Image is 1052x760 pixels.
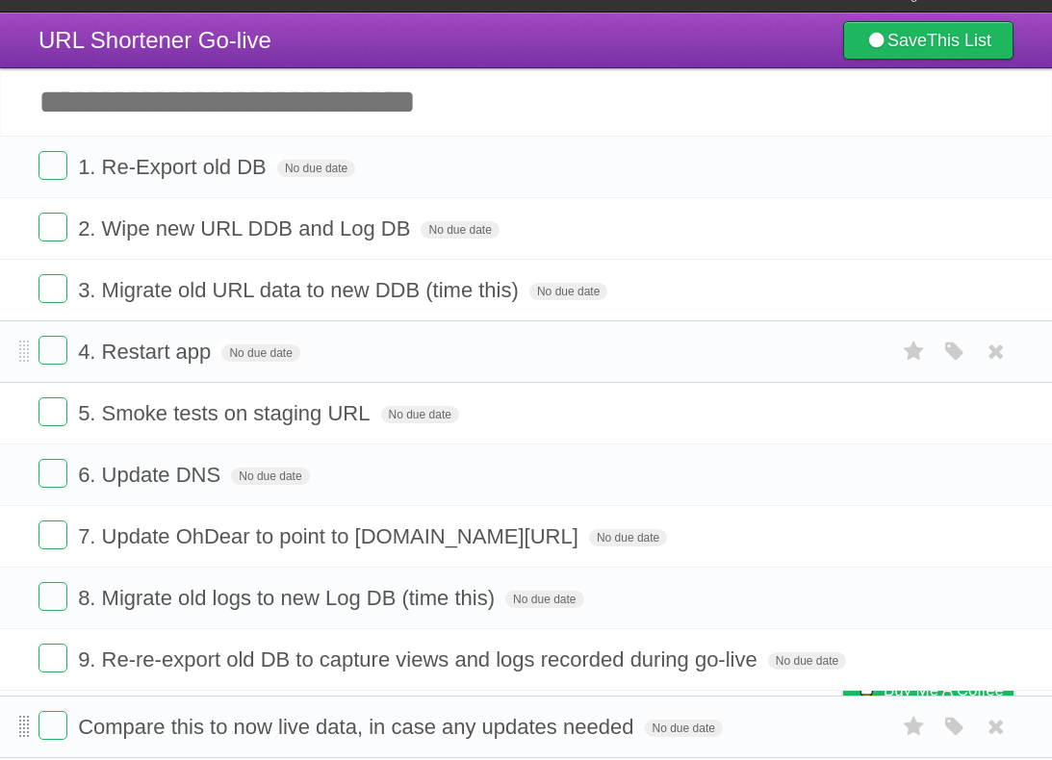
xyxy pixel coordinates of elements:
[529,283,607,300] span: No due date
[221,344,299,362] span: No due date
[78,463,225,487] span: 6. Update DNS
[78,401,374,425] span: 5. Smoke tests on staging URL
[38,711,67,740] label: Done
[505,591,583,608] span: No due date
[78,647,762,671] span: 9. Re-re-export old DB to capture views and logs recorded during go-live
[421,221,499,239] span: No due date
[38,274,67,303] label: Done
[78,155,271,179] span: 1. Re-Export old DB
[38,459,67,488] label: Done
[896,336,933,367] label: Star task
[38,397,67,426] label: Done
[38,336,67,365] label: Done
[38,520,67,549] label: Done
[277,160,355,177] span: No due date
[896,711,933,743] label: Star task
[38,644,67,672] label: Done
[78,278,524,302] span: 3. Migrate old URL data to new DDB (time this)
[78,524,583,548] span: 7. Update OhDear to point to [DOMAIN_NAME][URL]
[78,586,500,610] span: 8. Migrate old logs to new Log DB (time this)
[231,468,309,485] span: No due date
[78,715,638,739] span: Compare this to now live data, in case any updates needed
[927,31,991,50] b: This List
[38,27,271,53] span: URL Shortener Go-live
[768,652,846,670] span: No due date
[38,213,67,241] label: Done
[78,340,216,364] span: 4. Restart app
[38,582,67,611] label: Done
[38,151,67,180] label: Done
[78,216,415,241] span: 2. Wipe new URL DDB and Log DB
[645,720,723,737] span: No due date
[381,406,459,423] span: No due date
[589,529,667,546] span: No due date
[843,21,1014,60] a: SaveThis List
